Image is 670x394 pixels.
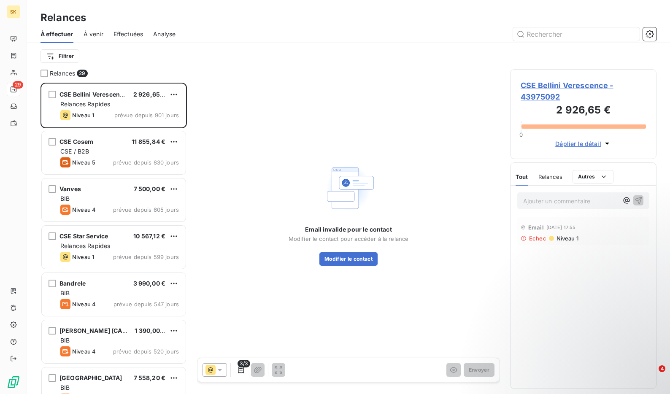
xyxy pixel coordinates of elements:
[133,280,166,287] span: 3 990,00 €
[528,224,544,231] span: Email
[72,254,94,260] span: Niveau 1
[72,301,96,308] span: Niveau 4
[546,225,576,230] span: [DATE] 17:55
[321,161,376,215] img: Empty state
[113,348,179,355] span: prévue depuis 520 jours
[60,289,70,297] span: BIB
[59,185,81,192] span: Vanves
[289,235,409,242] span: Modifier le contact pour accéder à la relance
[13,81,23,89] span: 29
[72,206,96,213] span: Niveau 4
[7,5,20,19] div: SK
[60,148,89,155] span: CSE / B2B
[60,100,110,108] span: Relances Rapides
[41,49,79,63] button: Filtrer
[305,225,392,234] span: Email invalide pour le contact
[60,242,110,249] span: Relances Rapides
[555,139,601,148] span: Déplier le détail
[464,363,494,377] button: Envoyer
[72,348,96,355] span: Niveau 4
[113,206,179,213] span: prévue depuis 605 jours
[60,384,70,391] span: BIB
[519,131,523,138] span: 0
[59,91,127,98] span: CSE Bellini Verescence
[113,30,143,38] span: Effectuées
[573,170,613,184] button: Autres
[134,374,166,381] span: 7 558,20 €
[659,365,665,372] span: 4
[132,138,165,145] span: 11 855,84 €
[59,138,93,145] span: CSE Cosem
[7,375,20,389] img: Logo LeanPay
[72,112,94,119] span: Niveau 1
[114,112,179,119] span: prévue depuis 901 jours
[641,365,662,386] iframe: Intercom live chat
[113,301,179,308] span: prévue depuis 547 jours
[133,232,165,240] span: 10 567,12 €
[113,254,179,260] span: prévue depuis 599 jours
[84,30,103,38] span: À venir
[59,374,122,381] span: [GEOGRAPHIC_DATA]
[153,30,176,38] span: Analyse
[556,235,578,242] span: Niveau 1
[77,70,87,77] span: 29
[238,360,250,367] span: 3/3
[513,27,640,41] input: Rechercher
[41,30,73,38] span: À effectuer
[41,83,187,394] div: grid
[516,173,528,180] span: Tout
[60,195,70,202] span: BIB
[529,235,546,242] span: Echec
[59,232,108,240] span: CSE Star Service
[553,139,614,148] button: Déplier le détail
[59,280,86,287] span: Bandrele
[521,103,646,119] h3: 2 926,65 €
[134,185,166,192] span: 7 500,00 €
[113,159,179,166] span: prévue depuis 830 jours
[60,337,70,344] span: BIB
[133,91,166,98] span: 2 926,65 €
[319,252,378,266] button: Modifier le contact
[538,173,562,180] span: Relances
[521,80,646,103] span: CSE Bellini Verescence - 43975092
[501,312,670,371] iframe: Intercom notifications message
[59,327,129,334] span: [PERSON_NAME] (CAD)
[50,69,75,78] span: Relances
[41,10,86,25] h3: Relances
[135,327,166,334] span: 1 390,00 €
[72,159,95,166] span: Niveau 5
